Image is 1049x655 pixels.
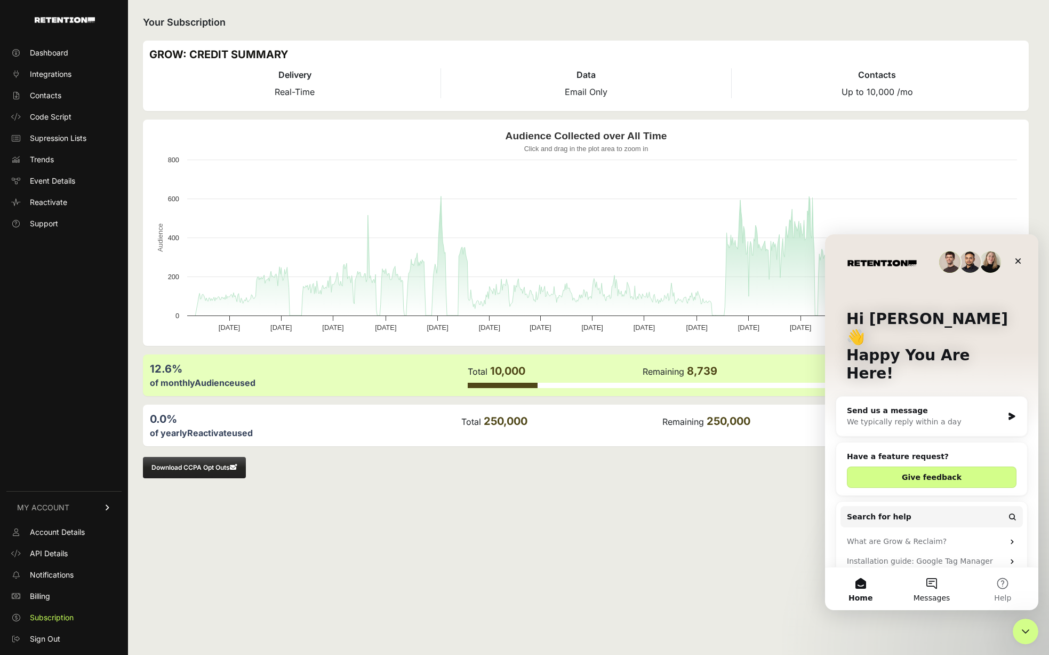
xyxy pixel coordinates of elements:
[6,87,122,104] a: Contacts
[6,588,122,605] a: Billing
[6,491,122,524] a: MY ACCOUNT
[6,609,122,626] a: Subscription
[30,133,86,144] span: Supression Lists
[35,17,95,23] img: Retention.com
[30,634,60,644] span: Sign Out
[30,69,71,80] span: Integrations
[6,545,122,562] a: API Details
[30,197,67,208] span: Reactivate
[6,151,122,168] a: Trends
[1013,619,1038,644] iframe: Intercom live chat
[6,108,122,125] a: Code Script
[6,630,122,648] a: Sign Out
[30,527,85,538] span: Account Details
[30,90,61,101] span: Contacts
[825,234,1038,610] iframe: Intercom live chat
[6,194,122,211] a: Reactivate
[6,524,122,541] a: Account Details
[30,112,71,122] span: Code Script
[6,215,122,232] a: Support
[6,172,122,190] a: Event Details
[6,566,122,583] a: Notifications
[30,176,75,186] span: Event Details
[30,154,54,165] span: Trends
[6,130,122,147] a: Supression Lists
[17,502,69,513] span: MY ACCOUNT
[6,66,122,83] a: Integrations
[30,48,68,58] span: Dashboard
[30,570,74,580] span: Notifications
[30,591,50,602] span: Billing
[30,548,68,559] span: API Details
[30,218,58,229] span: Support
[30,612,74,623] span: Subscription
[6,44,122,61] a: Dashboard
